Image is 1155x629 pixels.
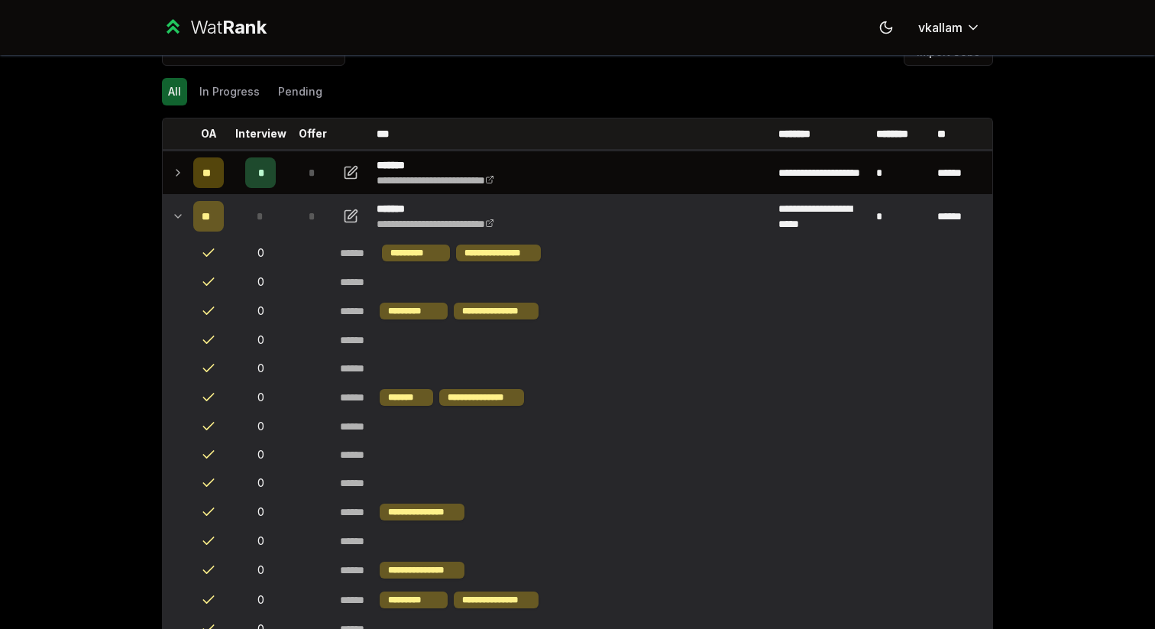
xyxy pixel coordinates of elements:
div: Wat [190,15,267,40]
span: Rank [222,16,267,38]
td: 0 [230,238,291,267]
td: 0 [230,383,291,412]
button: vkallam [906,14,993,41]
td: 0 [230,326,291,354]
td: 0 [230,268,291,296]
p: Offer [299,126,327,141]
td: 0 [230,556,291,585]
td: 0 [230,469,291,497]
td: 0 [230,585,291,614]
td: 0 [230,498,291,527]
td: 0 [230,441,291,469]
p: OA [201,126,217,141]
button: All [162,78,187,105]
td: 0 [230,527,291,555]
td: 0 [230,413,291,440]
td: 0 [230,297,291,326]
button: In Progress [193,78,266,105]
span: vkallam [918,18,962,37]
p: Interview [235,126,286,141]
a: WatRank [162,15,267,40]
td: 0 [230,355,291,382]
button: Pending [272,78,328,105]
